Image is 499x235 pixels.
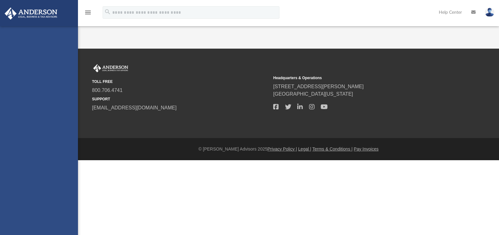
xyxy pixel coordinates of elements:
a: [STREET_ADDRESS][PERSON_NAME] [273,84,364,89]
i: search [104,8,111,15]
a: [GEOGRAPHIC_DATA][US_STATE] [273,91,353,97]
a: 800.706.4741 [92,88,123,93]
i: menu [84,9,92,16]
a: Privacy Policy | [268,146,297,151]
a: Legal | [298,146,311,151]
a: [EMAIL_ADDRESS][DOMAIN_NAME] [92,105,177,110]
img: Anderson Advisors Platinum Portal [92,64,129,72]
small: Headquarters & Operations [273,75,450,81]
small: TOLL FREE [92,79,269,84]
a: menu [84,12,92,16]
div: © [PERSON_NAME] Advisors 2025 [78,146,499,152]
small: SUPPORT [92,96,269,102]
img: User Pic [485,8,494,17]
img: Anderson Advisors Platinum Portal [3,7,59,20]
a: Pay Invoices [354,146,378,151]
a: Terms & Conditions | [312,146,353,151]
